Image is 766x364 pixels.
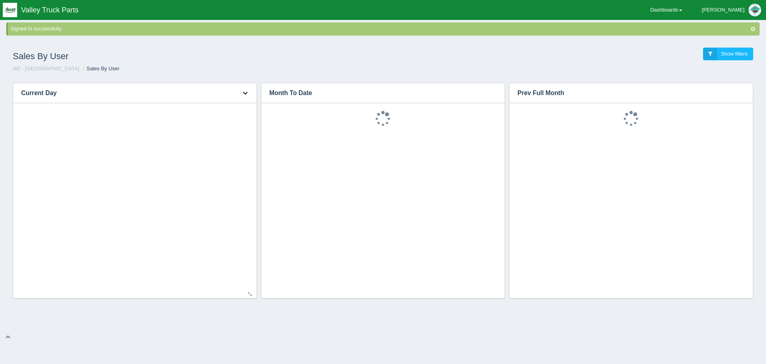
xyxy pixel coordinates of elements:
h3: Prev Full Month [509,83,741,103]
h1: Sales By User [13,48,383,65]
h3: Month To Date [261,83,493,103]
img: q1blfpkbivjhsugxdrfq.png [3,3,17,17]
span: Show filters [721,51,748,57]
img: Profile Picture [748,4,761,16]
h3: Current Day [13,83,232,103]
span: Valley Truck Parts [21,6,79,14]
li: Sales By User [81,65,119,73]
a: Show filters [703,48,753,61]
div: Signed in successfully. [10,25,758,33]
a: W2 - [GEOGRAPHIC_DATA] [13,66,79,72]
div: [PERSON_NAME] [702,2,744,18]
